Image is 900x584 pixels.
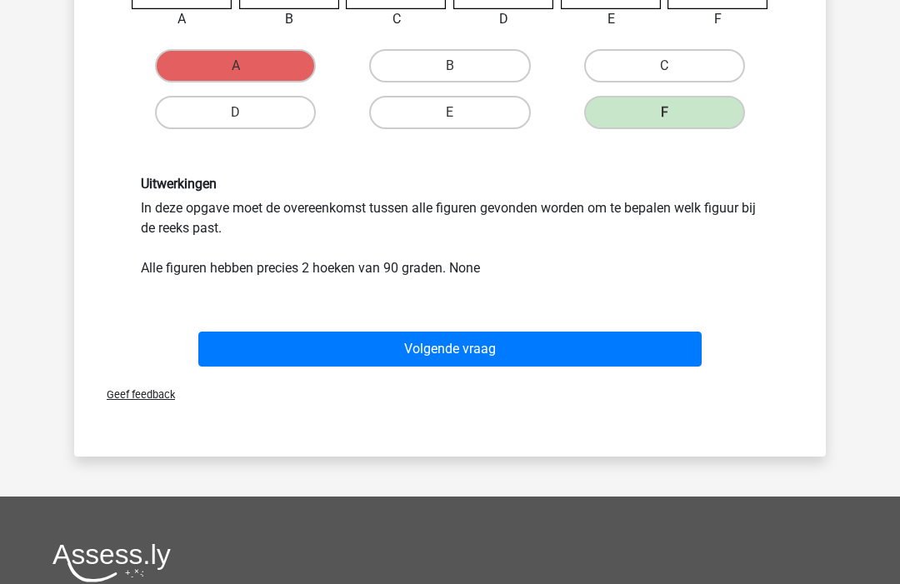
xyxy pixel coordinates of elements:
label: E [369,96,530,129]
div: D [441,9,567,29]
label: A [155,49,316,82]
button: Volgende vraag [198,332,702,367]
div: E [548,9,674,29]
div: A [119,9,245,29]
label: B [369,49,530,82]
label: C [584,49,745,82]
div: C [333,9,459,29]
div: F [655,9,781,29]
div: B [227,9,352,29]
label: D [155,96,316,129]
h6: Uitwerkingen [141,176,759,192]
label: F [584,96,745,129]
div: In deze opgave moet de overeenkomst tussen alle figuren gevonden worden om te bepalen welk figuur... [128,176,772,278]
img: Assessly logo [52,543,171,582]
span: Geef feedback [93,388,175,401]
